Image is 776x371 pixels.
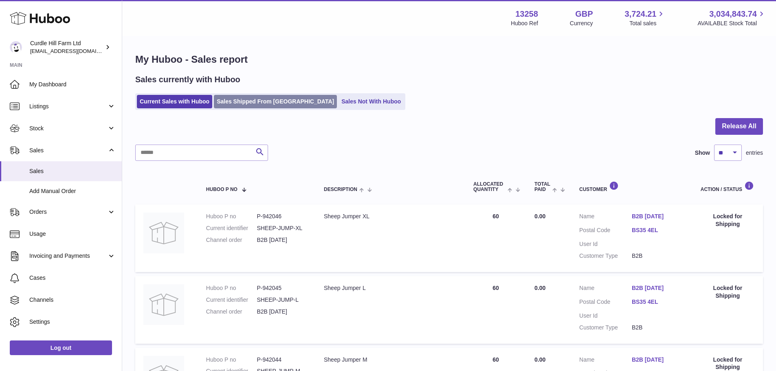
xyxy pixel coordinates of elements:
[29,208,107,216] span: Orders
[534,182,550,192] span: Total paid
[579,324,632,331] dt: Customer Type
[625,9,666,27] a: 3,724.21 Total sales
[579,240,632,248] dt: User Id
[143,284,184,325] img: no-photo.jpg
[206,187,237,192] span: Huboo P no
[257,296,308,304] dd: SHEEP-JUMP-L
[206,284,257,292] dt: Huboo P no
[534,356,545,363] span: 0.00
[534,213,545,220] span: 0.00
[257,284,308,292] dd: P-942045
[579,181,684,192] div: Customer
[570,20,593,27] div: Currency
[206,308,257,316] dt: Channel order
[701,213,755,228] div: Locked for Shipping
[206,236,257,244] dt: Channel order
[29,167,116,175] span: Sales
[579,226,632,236] dt: Postal Code
[473,182,506,192] span: ALLOCATED Quantity
[10,340,112,355] a: Log out
[324,213,457,220] div: Sheep Jumper XL
[29,187,116,195] span: Add Manual Order
[632,324,684,331] dd: B2B
[214,95,337,108] a: Sales Shipped From [GEOGRAPHIC_DATA]
[701,181,755,192] div: Action / Status
[257,308,308,316] dd: B2B [DATE]
[632,226,684,234] a: BS35 4EL
[30,40,103,55] div: Curdle Hill Farm Ltd
[324,356,457,364] div: Sheep Jumper M
[206,356,257,364] dt: Huboo P no
[632,252,684,260] dd: B2B
[206,296,257,304] dt: Current identifier
[511,20,538,27] div: Huboo Ref
[632,298,684,306] a: BS35 4EL
[135,53,763,66] h1: My Huboo - Sales report
[701,284,755,300] div: Locked for Shipping
[465,204,526,272] td: 60
[579,213,632,222] dt: Name
[29,296,116,304] span: Channels
[257,213,308,220] dd: P-942046
[324,187,357,192] span: Description
[29,318,116,326] span: Settings
[579,356,632,366] dt: Name
[575,9,593,20] strong: GBP
[629,20,666,27] span: Total sales
[29,81,116,88] span: My Dashboard
[697,20,766,27] span: AVAILABLE Stock Total
[29,230,116,238] span: Usage
[29,103,107,110] span: Listings
[324,284,457,292] div: Sheep Jumper L
[579,284,632,294] dt: Name
[695,149,710,157] label: Show
[632,356,684,364] a: B2B [DATE]
[632,284,684,292] a: B2B [DATE]
[579,298,632,308] dt: Postal Code
[29,147,107,154] span: Sales
[515,9,538,20] strong: 13258
[257,356,308,364] dd: P-942044
[10,41,22,53] img: internalAdmin-13258@internal.huboo.com
[746,149,763,157] span: entries
[135,74,240,85] h2: Sales currently with Huboo
[29,252,107,260] span: Invoicing and Payments
[257,236,308,244] dd: B2B [DATE]
[465,276,526,344] td: 60
[257,224,308,232] dd: SHEEP-JUMP-XL
[339,95,404,108] a: Sales Not With Huboo
[625,9,657,20] span: 3,724.21
[709,9,757,20] span: 3,034,843.74
[137,95,212,108] a: Current Sales with Huboo
[29,125,107,132] span: Stock
[697,9,766,27] a: 3,034,843.74 AVAILABLE Stock Total
[29,274,116,282] span: Cases
[579,252,632,260] dt: Customer Type
[579,312,632,320] dt: User Id
[632,213,684,220] a: B2B [DATE]
[143,213,184,253] img: no-photo.jpg
[206,224,257,232] dt: Current identifier
[715,118,763,135] button: Release All
[30,48,120,54] span: [EMAIL_ADDRESS][DOMAIN_NAME]
[206,213,257,220] dt: Huboo P no
[534,285,545,291] span: 0.00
